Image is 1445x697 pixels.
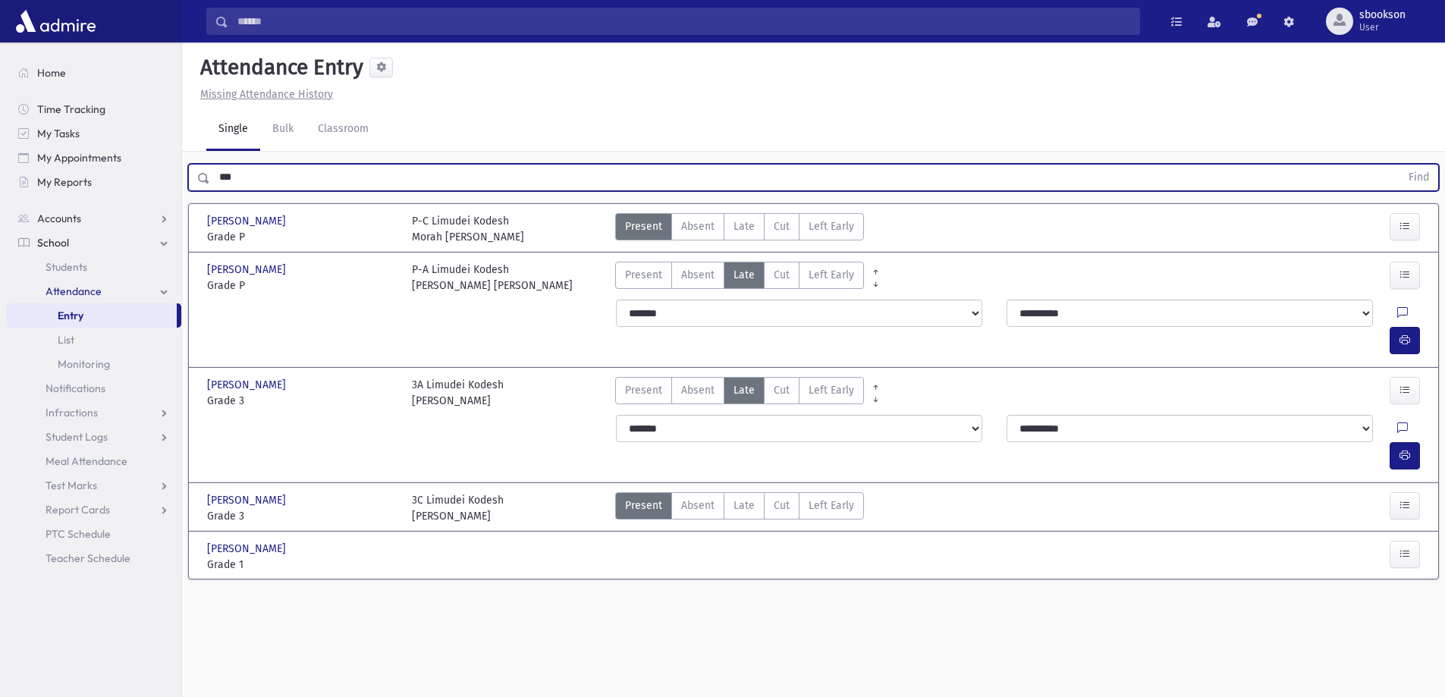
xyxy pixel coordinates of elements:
a: My Appointments [6,146,181,170]
span: Present [625,498,662,513]
span: Cut [774,218,790,234]
a: My Tasks [6,121,181,146]
span: Cut [774,498,790,513]
a: Attendance [6,279,181,303]
span: My Tasks [37,127,80,140]
span: Left Early [809,218,854,234]
span: Late [733,218,755,234]
span: sbookson [1359,9,1406,21]
a: Meal Attendance [6,449,181,473]
span: Grade P [207,278,397,294]
a: Infractions [6,400,181,425]
a: Missing Attendance History [194,88,333,101]
a: List [6,328,181,352]
div: P-C Limudei Kodesh Morah [PERSON_NAME] [412,213,524,245]
span: User [1359,21,1406,33]
span: List [58,333,74,347]
span: Left Early [809,498,854,513]
a: School [6,231,181,255]
span: Absent [681,218,715,234]
a: Report Cards [6,498,181,522]
a: Teacher Schedule [6,546,181,570]
a: Test Marks [6,473,181,498]
span: Grade 3 [207,508,397,524]
a: Single [206,108,260,151]
h5: Attendance Entry [194,55,363,80]
a: Monitoring [6,352,181,376]
span: Late [733,382,755,398]
span: Time Tracking [37,102,105,116]
div: P-A Limudei Kodesh [PERSON_NAME] [PERSON_NAME] [412,262,573,294]
span: Teacher Schedule [46,551,130,565]
span: Students [46,260,87,274]
a: Classroom [306,108,381,151]
button: Find [1399,165,1438,190]
span: Cut [774,267,790,283]
span: Present [625,218,662,234]
span: School [37,236,69,250]
span: Attendance [46,284,102,298]
span: Grade P [207,229,397,245]
span: Monitoring [58,357,110,371]
span: [PERSON_NAME] [207,262,289,278]
div: AttTypes [615,262,864,294]
a: Time Tracking [6,97,181,121]
a: Entry [6,303,177,328]
span: Late [733,498,755,513]
span: [PERSON_NAME] [207,541,289,557]
span: Student Logs [46,430,108,444]
div: AttTypes [615,377,864,409]
div: 3A Limudei Kodesh [PERSON_NAME] [412,377,504,409]
a: My Reports [6,170,181,194]
a: Home [6,61,181,85]
span: [PERSON_NAME] [207,213,289,229]
span: [PERSON_NAME] [207,492,289,508]
a: Accounts [6,206,181,231]
span: Meal Attendance [46,454,127,468]
span: Report Cards [46,503,110,516]
span: Left Early [809,267,854,283]
span: Infractions [46,406,98,419]
span: Absent [681,498,715,513]
span: Notifications [46,381,105,395]
div: AttTypes [615,213,864,245]
span: Present [625,382,662,398]
span: Home [37,66,66,80]
span: PTC Schedule [46,527,111,541]
span: Grade 3 [207,393,397,409]
a: Notifications [6,376,181,400]
a: Students [6,255,181,279]
span: Grade 1 [207,557,397,573]
span: Cut [774,382,790,398]
input: Search [228,8,1139,35]
span: Accounts [37,212,81,225]
a: Bulk [260,108,306,151]
img: AdmirePro [12,6,99,36]
span: Test Marks [46,479,97,492]
span: Left Early [809,382,854,398]
span: Entry [58,309,83,322]
span: [PERSON_NAME] [207,377,289,393]
div: 3C Limudei Kodesh [PERSON_NAME] [412,492,504,524]
span: Absent [681,382,715,398]
span: My Reports [37,175,92,189]
a: PTC Schedule [6,522,181,546]
u: Missing Attendance History [200,88,333,101]
span: Present [625,267,662,283]
a: Student Logs [6,425,181,449]
span: My Appointments [37,151,121,165]
span: Late [733,267,755,283]
div: AttTypes [615,492,864,524]
span: Absent [681,267,715,283]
